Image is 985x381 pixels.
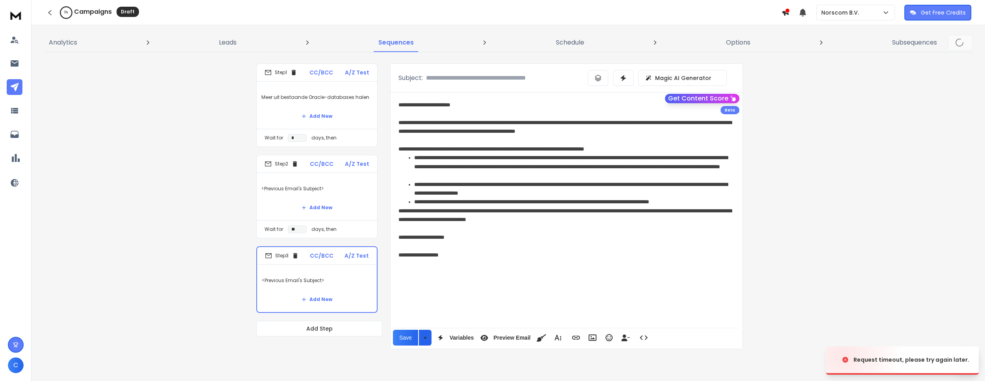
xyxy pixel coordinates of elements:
[887,33,942,52] a: Subsequences
[492,335,532,341] span: Preview Email
[826,338,905,381] img: image
[311,135,337,141] p: days, then
[550,330,565,346] button: More Text
[261,178,372,200] p: <Previous Email's Subject>
[378,38,414,47] p: Sequences
[551,33,589,52] a: Schedule
[821,9,862,17] p: Norscom B.V.
[721,33,755,52] a: Options
[8,357,24,373] button: C
[117,7,139,17] div: Draft
[262,269,372,292] p: <Previous Email's Subject>
[892,38,937,47] p: Subsequences
[265,226,283,232] p: Wait for
[921,9,966,17] p: Get Free Credits
[398,73,423,83] p: Subject:
[393,330,418,346] button: Save
[295,292,339,307] button: Add New
[265,252,299,259] div: Step 3
[64,10,68,15] p: 0 %
[534,330,549,346] button: Clean HTML
[665,94,739,103] button: Get Content Score
[345,160,369,168] p: A/Z Test
[44,33,82,52] a: Analytics
[265,135,283,141] p: Wait for
[265,160,298,167] div: Step 2
[638,70,727,86] button: Magic AI Generator
[345,69,369,76] p: A/Z Test
[256,321,382,336] button: Add Step
[344,252,369,260] p: A/Z Test
[310,160,333,168] p: CC/BCC
[265,69,297,76] div: Step 1
[8,8,24,22] img: logo
[261,86,372,108] p: Meer uit bestaande Oracle-databases halen
[256,246,378,313] li: Step3CC/BCCA/Z Test<Previous Email's Subject>Add New
[256,63,378,147] li: Step1CC/BCCA/Z TestMeer uit bestaande Oracle-databases halenAdd NewWait fordays, then
[568,330,583,346] button: Insert Link (Ctrl+K)
[295,108,339,124] button: Add New
[726,38,750,47] p: Options
[904,5,971,20] button: Get Free Credits
[585,330,600,346] button: Insert Image (Ctrl+P)
[309,69,333,76] p: CC/BCC
[477,330,532,346] button: Preview Email
[854,356,969,364] div: Request timeout, please try again later.
[556,38,584,47] p: Schedule
[720,106,739,114] div: Beta
[295,200,339,216] button: Add New
[74,7,112,17] h1: Campaigns
[636,330,651,346] button: Code View
[214,33,241,52] a: Leads
[618,330,633,346] button: Insert Unsubscribe Link
[219,38,237,47] p: Leads
[311,226,337,232] p: days, then
[448,335,476,341] span: Variables
[433,330,476,346] button: Variables
[49,38,77,47] p: Analytics
[310,252,333,260] p: CC/BCC
[602,330,617,346] button: Emoticons
[655,74,711,82] p: Magic AI Generator
[374,33,418,52] a: Sequences
[256,155,378,238] li: Step2CC/BCCA/Z Test<Previous Email's Subject>Add NewWait fordays, then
